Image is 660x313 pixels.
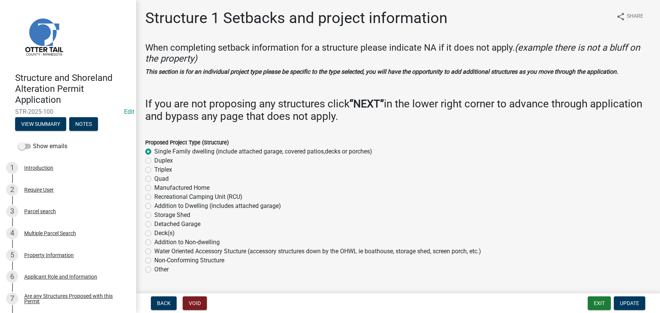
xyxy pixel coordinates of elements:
button: shareShare [610,9,649,24]
span: STR-2025-100 [15,108,121,115]
div: Property Information [24,253,74,258]
div: Require User [24,187,54,192]
label: Detached Garage [154,220,200,229]
div: 3 [6,205,18,217]
label: Show emails [18,142,67,151]
span: Update [620,300,639,306]
label: Storage Shed [154,211,190,220]
button: View Summary [15,117,66,131]
i: share [616,12,625,21]
label: Recreational Camping Unit (RCU) [154,192,242,201]
button: Back [151,296,177,310]
label: Quad [154,174,169,183]
label: Water Oriented Accessory Stucture (accessory structures down by the OHWL ie boathouse, storage sh... [154,247,481,256]
label: Deck(s) [154,229,175,238]
label: Non-Conforming Structure [154,256,224,265]
img: Otter Tail County, Minnesota [15,8,72,65]
button: Void [183,296,207,310]
div: Are any Structures Proposed with this Permit [24,293,124,304]
wm-modal-confirm: Edit Application Number [124,108,134,115]
div: Parcel search [24,209,56,214]
wm-modal-confirm: Notes [69,122,98,128]
span: Share [627,12,643,21]
i: (example there is not a bluff on the property) [145,42,640,64]
label: Triplex [154,165,172,174]
label: Single Family dwelling (include attached garage, covered patios,decks or porches) [154,147,372,156]
div: 6 [6,271,18,283]
span: Back [157,300,171,306]
label: Manufactured Home [154,183,210,192]
div: 2 [6,184,18,196]
div: Introduction [24,165,53,170]
div: Multiple Parcel Search [24,231,76,236]
button: Notes [69,117,98,131]
div: 4 [6,227,18,239]
strong: “NEXT” [349,98,384,110]
label: Proposed Project Type (Structure) [145,140,229,146]
button: Exit [588,296,611,310]
label: Other [154,265,169,274]
div: 1 [6,162,18,174]
h4: When completing setback information for a structure please indicate NA if it does not apply. [145,42,651,64]
label: Addition to Dwelling (includes attached garage) [154,201,281,211]
h1: Structure 1 Setbacks and project information [145,9,447,27]
strong: This section is for an individual project type please be specific to the type selected, you will ... [145,68,618,75]
h3: If you are not proposing any structures click in the lower right corner to advance through applic... [145,98,651,123]
a: Edit [124,108,134,115]
wm-modal-confirm: Summary [15,122,66,128]
button: Update [614,296,645,310]
label: Addition to Non-dwelling [154,238,220,247]
div: Applicant Role and Information [24,274,97,279]
div: 5 [6,249,18,261]
label: Duplex [154,156,173,165]
h4: Structure and Shoreland Alteration Permit Application [15,73,130,105]
div: 7 [6,293,18,305]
